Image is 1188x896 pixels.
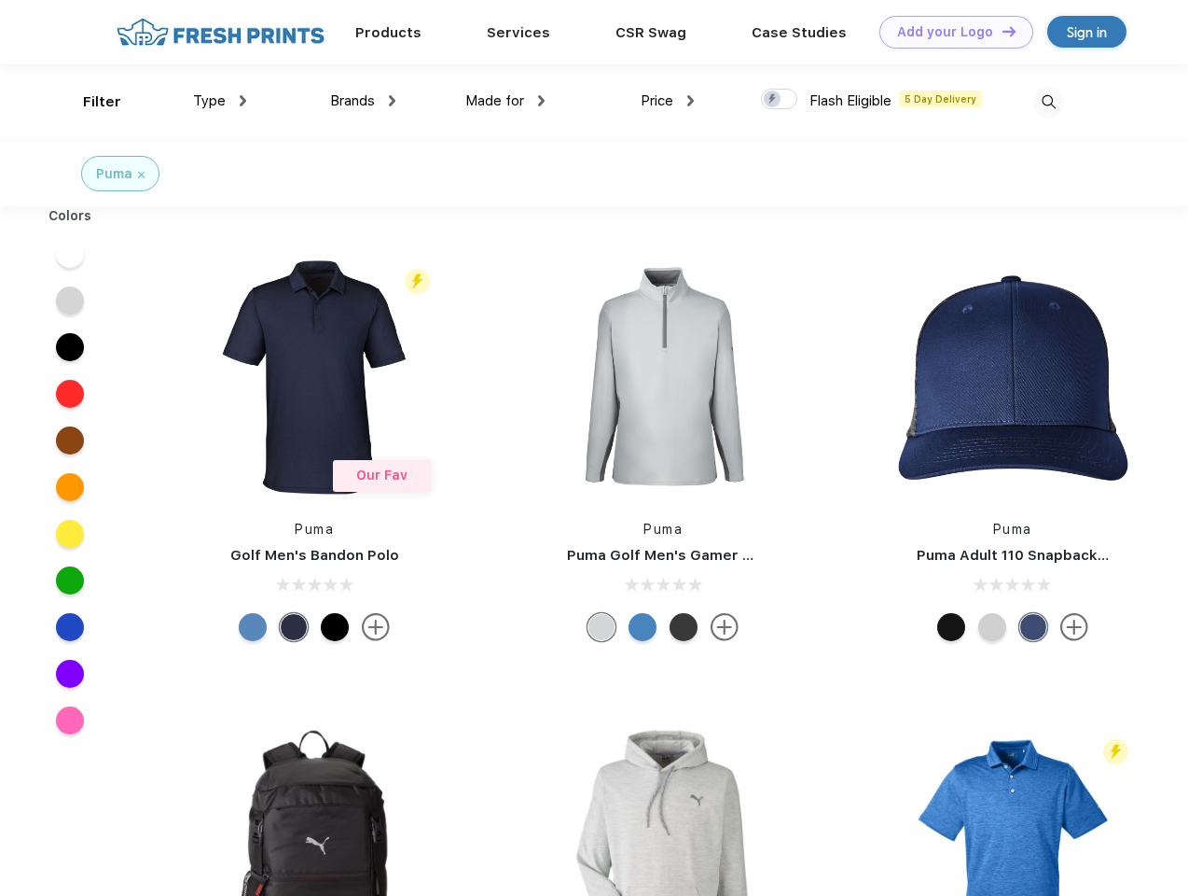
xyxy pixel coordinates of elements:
div: Navy Blazer [280,613,308,641]
img: flash_active_toggle.svg [1103,739,1128,764]
span: Brands [330,92,375,109]
div: High Rise [587,613,615,641]
div: Peacoat Qut Shd [1019,613,1047,641]
a: Services [487,24,550,41]
img: desktop_search.svg [1033,87,1064,118]
img: dropdown.png [240,95,246,106]
img: filter_cancel.svg [138,172,145,178]
a: Sign in [1047,16,1126,48]
span: Our Fav [356,468,408,483]
div: Puma Black [321,613,349,641]
img: dropdown.png [687,95,694,106]
div: Sign in [1067,21,1107,43]
img: more.svg [1060,613,1088,641]
img: more.svg [362,613,390,641]
span: Made for [465,92,524,109]
div: Puma [96,164,132,184]
div: Add your Logo [897,24,993,40]
a: CSR Swag [615,24,686,41]
div: Lake Blue [239,613,267,641]
div: Quarry Brt Whit [978,613,1006,641]
span: Price [641,92,673,109]
a: Puma Golf Men's Gamer Golf Quarter-Zip [567,547,862,564]
a: Products [355,24,421,41]
img: flash_active_toggle.svg [405,269,430,294]
a: Puma [993,522,1032,537]
img: func=resize&h=266 [889,253,1137,501]
img: func=resize&h=266 [190,253,438,501]
div: Puma Black [670,613,698,641]
img: func=resize&h=266 [539,253,787,501]
span: Flash Eligible [809,92,891,109]
img: more.svg [711,613,739,641]
img: dropdown.png [538,95,545,106]
img: dropdown.png [389,95,395,106]
img: DT [1002,26,1015,36]
div: Pma Blk with Pma Blk [937,613,965,641]
a: Puma [295,522,334,537]
span: Type [193,92,226,109]
a: Golf Men's Bandon Polo [230,547,399,564]
span: 5 Day Delivery [899,91,982,107]
div: Filter [83,91,121,113]
img: fo%20logo%202.webp [111,16,330,49]
a: Puma [643,522,683,537]
div: Bright Cobalt [629,613,656,641]
div: Colors [35,206,106,226]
